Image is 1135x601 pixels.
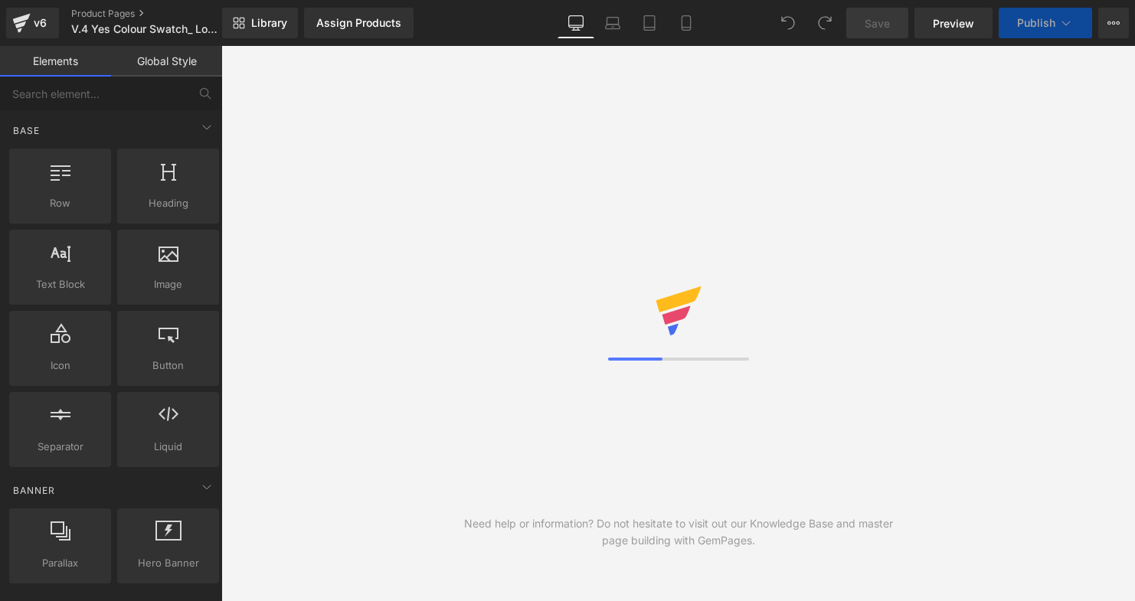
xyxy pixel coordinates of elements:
a: Product Pages [71,8,247,20]
span: Parallax [14,555,106,571]
span: Row [14,195,106,211]
a: Preview [914,8,993,38]
a: Mobile [668,8,705,38]
a: v6 [6,8,59,38]
span: Button [122,358,214,374]
a: Desktop [558,8,594,38]
a: Tablet [631,8,668,38]
button: Undo [773,8,803,38]
span: Base [11,123,41,138]
span: Image [122,276,214,292]
button: Publish [999,8,1092,38]
a: Laptop [594,8,631,38]
span: Save [865,15,890,31]
span: Heading [122,195,214,211]
span: Text Block [14,276,106,292]
button: Redo [810,8,840,38]
span: Liquid [122,439,214,455]
span: Preview [933,15,974,31]
span: Hero Banner [122,555,214,571]
span: Publish [1017,17,1055,29]
div: Assign Products [316,17,401,29]
button: More [1098,8,1129,38]
span: Library [251,16,287,30]
span: Icon [14,358,106,374]
a: Global Style [111,46,222,77]
span: Separator [14,439,106,455]
a: New Library [222,8,298,38]
div: v6 [31,13,50,33]
div: Need help or information? Do not hesitate to visit out our Knowledge Base and master page buildin... [450,515,907,549]
span: V.4 Yes Colour Swatch_ Loungewear Template [71,23,218,35]
span: Banner [11,483,57,498]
